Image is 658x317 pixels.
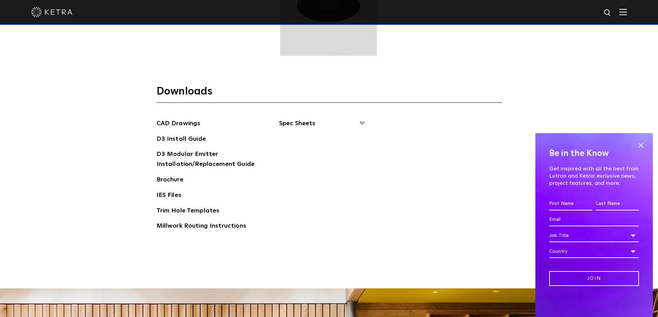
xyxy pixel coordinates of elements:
input: Email [549,213,639,226]
img: search icon [603,9,612,17]
div: Job Title [549,229,639,242]
a: Millwork Routing Instructions [156,221,246,232]
a: D3 Install Guide [156,134,206,145]
h4: Be in the Know [549,147,639,160]
input: First Name [549,197,592,210]
span: Spec Sheets [279,119,364,134]
input: Last Name [596,197,639,210]
a: IES Files [156,190,181,201]
h3: Downloads [156,85,502,103]
p: Get inspired with all the best from Lutron and Ketra: exclusive news, project features, and more. [549,165,639,187]
img: Hamburger%20Nav.svg [619,9,627,15]
a: D3 Modular Emitter Installation/Replacement Guide [156,149,260,170]
a: CAD Drawings [156,119,201,130]
img: ketra-logo-2019-white [31,7,73,17]
a: Trim Hole Templates [156,206,220,217]
input: Join [549,271,639,286]
a: Brochure [156,175,183,186]
div: Country [549,245,639,258]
